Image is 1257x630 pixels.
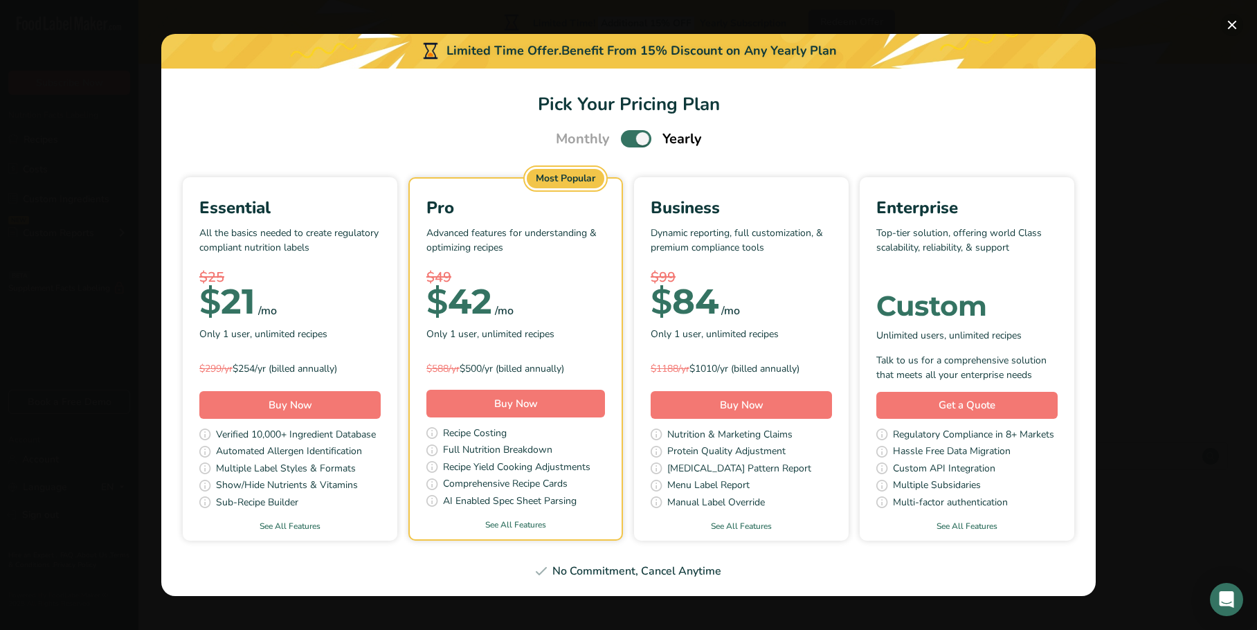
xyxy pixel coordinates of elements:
[426,226,605,267] p: Advanced features for understanding & optimizing recipes
[667,461,811,478] span: [MEDICAL_DATA] Pattern Report
[199,195,381,220] div: Essential
[443,426,507,443] span: Recipe Costing
[199,267,381,288] div: $25
[667,444,786,461] span: Protein Quality Adjustment
[651,362,689,375] span: $1188/yr
[651,361,832,376] div: $1010/yr (billed annually)
[183,520,397,532] a: See All Features
[216,461,356,478] span: Multiple Label Styles & Formats
[443,494,577,511] span: AI Enabled Spec Sheet Parsing
[216,495,298,512] span: Sub-Recipe Builder
[426,195,605,220] div: Pro
[651,267,832,288] div: $99
[199,362,233,375] span: $299/yr
[1210,583,1243,616] div: Open Intercom Messenger
[258,303,277,319] div: /mo
[893,495,1008,512] span: Multi-factor authentication
[667,478,750,495] span: Menu Label Report
[876,392,1058,419] a: Get a Quote
[667,427,793,444] span: Nutrition & Marketing Claims
[876,328,1022,343] span: Unlimited users, unlimited recipes
[426,327,554,341] span: Only 1 user, unlimited recipes
[893,444,1011,461] span: Hassle Free Data Migration
[161,34,1096,69] div: Limited Time Offer.
[721,303,740,319] div: /mo
[651,280,672,323] span: $
[443,476,568,494] span: Comprehensive Recipe Cards
[556,129,610,150] span: Monthly
[495,303,514,319] div: /mo
[634,520,849,532] a: See All Features
[443,460,590,477] span: Recipe Yield Cooking Adjustments
[939,397,995,413] span: Get a Quote
[876,195,1058,220] div: Enterprise
[561,42,837,60] div: Benefit From 15% Discount on Any Yearly Plan
[199,391,381,419] button: Buy Now
[651,391,832,419] button: Buy Now
[426,361,605,376] div: $500/yr (billed annually)
[178,91,1079,118] h1: Pick Your Pricing Plan
[216,478,358,495] span: Show/Hide Nutrients & Vitamins
[720,398,763,412] span: Buy Now
[426,280,448,323] span: $
[269,398,312,412] span: Buy Now
[893,478,981,495] span: Multiple Subsidaries
[651,327,779,341] span: Only 1 user, unlimited recipes
[876,353,1058,382] div: Talk to us for a comprehensive solution that meets all your enterprise needs
[443,442,552,460] span: Full Nutrition Breakdown
[426,362,460,375] span: $588/yr
[178,563,1079,579] div: No Commitment, Cancel Anytime
[527,169,604,188] div: Most Popular
[410,519,622,531] a: See All Features
[199,361,381,376] div: $254/yr (billed annually)
[667,495,765,512] span: Manual Label Override
[651,226,832,267] p: Dynamic reporting, full customization, & premium compliance tools
[876,226,1058,267] p: Top-tier solution, offering world Class scalability, reliability, & support
[426,267,605,288] div: $49
[199,226,381,267] p: All the basics needed to create regulatory compliant nutrition labels
[651,288,718,316] div: 84
[662,129,702,150] span: Yearly
[426,390,605,417] button: Buy Now
[494,397,538,411] span: Buy Now
[426,288,492,316] div: 42
[216,427,376,444] span: Verified 10,000+ Ingredient Database
[860,520,1074,532] a: See All Features
[876,292,1058,320] div: Custom
[199,288,255,316] div: 21
[216,444,362,461] span: Automated Allergen Identification
[199,280,221,323] span: $
[199,327,327,341] span: Only 1 user, unlimited recipes
[893,461,995,478] span: Custom API Integration
[651,195,832,220] div: Business
[893,427,1054,444] span: Regulatory Compliance in 8+ Markets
